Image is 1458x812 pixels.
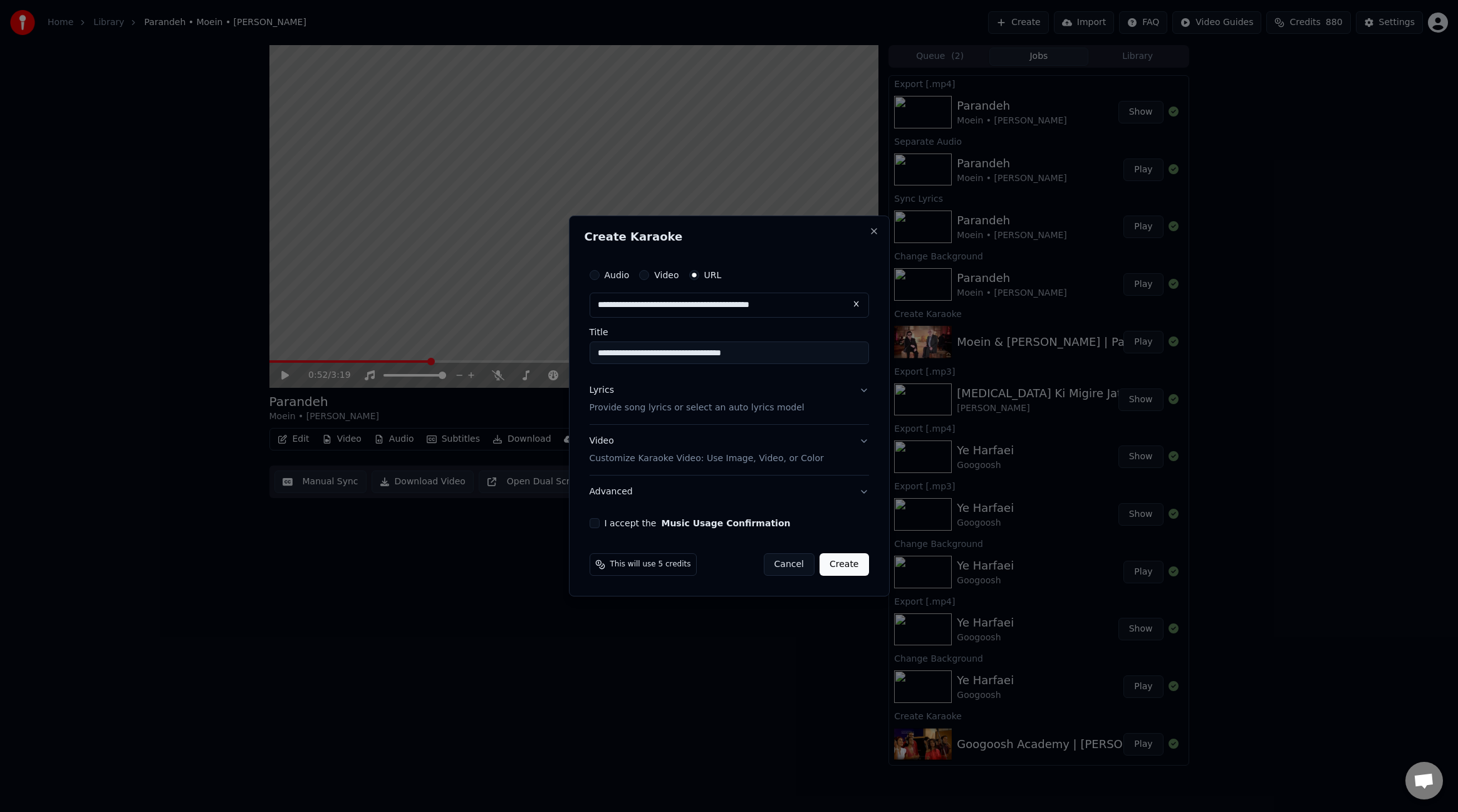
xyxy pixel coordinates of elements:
[590,384,614,397] div: Lyrics
[590,435,824,465] div: Video
[590,425,869,475] button: VideoCustomize Karaoke Video: Use Image, Video, or Color
[590,452,824,465] p: Customize Karaoke Video: Use Image, Video, or Color
[590,328,869,336] label: Title
[661,519,790,528] button: I accept the
[590,476,869,508] button: Advanced
[654,271,679,279] label: Video
[605,271,630,279] label: Audio
[590,402,805,414] p: Provide song lyrics or select an auto lyrics model
[764,553,815,576] button: Cancel
[704,271,722,279] label: URL
[610,560,691,570] span: This will use 5 credits
[605,519,791,528] label: I accept the
[820,553,869,576] button: Create
[585,231,874,242] h2: Create Karaoke
[590,374,869,424] button: LyricsProvide song lyrics or select an auto lyrics model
